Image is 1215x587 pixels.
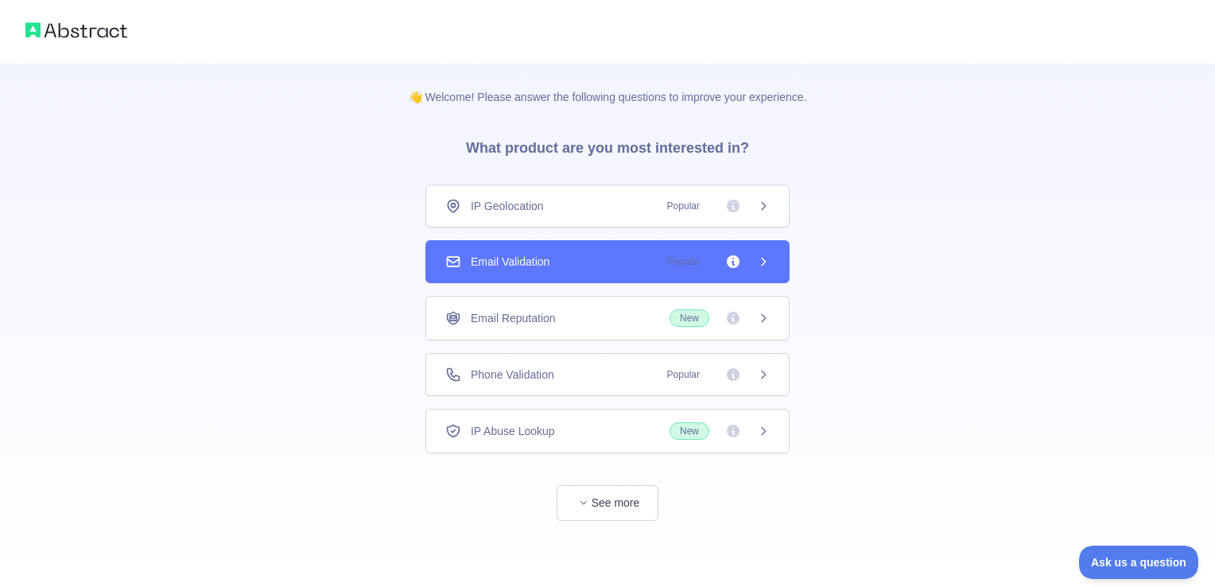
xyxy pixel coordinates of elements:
span: Popular [658,367,709,383]
span: IP Abuse Lookup [471,423,555,439]
span: Email Validation [471,254,549,270]
span: New [670,422,709,440]
img: Abstract logo [25,19,127,41]
span: Popular [658,198,709,214]
button: See more [557,485,658,521]
h3: What product are you most interested in? [441,105,774,185]
p: 👋 Welcome! Please answer the following questions to improve your experience. [383,64,833,105]
span: New [670,309,709,327]
iframe: Toggle Customer Support [1079,546,1199,579]
span: Phone Validation [471,367,554,383]
span: Email Reputation [471,310,556,326]
span: IP Geolocation [471,198,544,214]
span: Popular [658,254,709,270]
